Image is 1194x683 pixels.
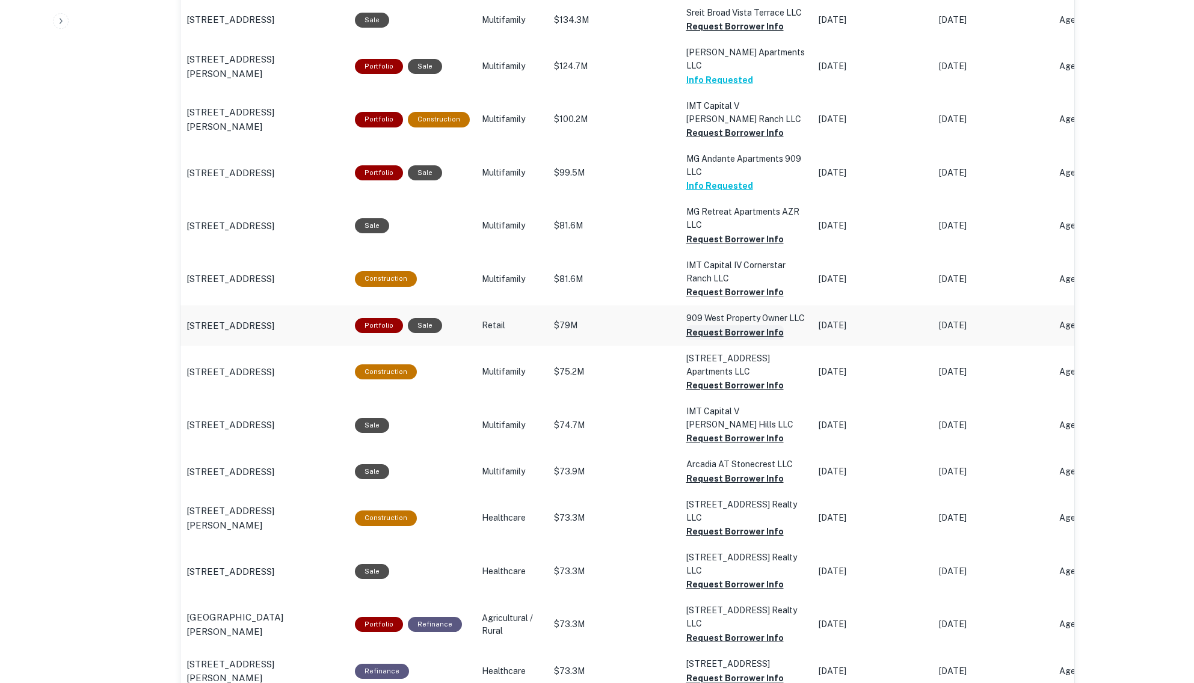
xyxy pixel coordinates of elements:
p: IMT Capital V [PERSON_NAME] Ranch LLC [686,99,807,126]
button: Request Borrower Info [686,577,784,592]
p: $73.3M [554,565,674,578]
div: This loan purpose was for refinancing [408,617,462,632]
button: Request Borrower Info [686,631,784,645]
p: $73.3M [554,618,674,631]
p: Healthcare [482,565,542,578]
a: [STREET_ADDRESS] [186,565,343,579]
p: 909 West Property Owner LLC [686,311,807,325]
p: Multifamily [482,167,542,179]
p: [DATE] [939,618,1047,631]
p: [DATE] [939,465,1047,478]
p: Agency [1059,565,1156,578]
div: This is a portfolio loan with 2 properties [355,318,403,333]
p: MG Andante Apartments 909 LLC [686,152,807,179]
p: [STREET_ADDRESS] [186,465,274,479]
p: Multifamily [482,14,542,26]
p: [STREET_ADDRESS][PERSON_NAME] [186,52,343,81]
p: [DATE] [819,366,927,378]
p: [STREET_ADDRESS] [186,272,274,286]
p: Agency [1059,465,1156,478]
p: [DATE] [939,366,1047,378]
p: Retail [482,319,542,332]
p: [DATE] [939,113,1047,126]
div: This is a portfolio loan with 2 properties [355,165,403,180]
button: Request Borrower Info [686,524,784,539]
p: [PERSON_NAME] Apartments LLC [686,46,807,72]
button: Request Borrower Info [686,285,784,299]
div: Sale [408,165,442,180]
a: [STREET_ADDRESS] [186,418,343,432]
p: [DATE] [939,565,1047,578]
p: IMT Capital V [PERSON_NAME] Hills LLC [686,405,807,431]
p: [DATE] [819,14,927,26]
p: Agency [1059,419,1156,432]
p: [DATE] [819,665,927,678]
p: $81.6M [554,219,674,232]
p: [STREET_ADDRESS] Realty LLC [686,604,807,630]
p: [STREET_ADDRESS] Realty LLC [686,551,807,577]
p: [STREET_ADDRESS] [186,418,274,432]
p: [DATE] [819,113,927,126]
div: This loan purpose was for construction [355,364,417,379]
p: $74.7M [554,419,674,432]
p: Agency [1059,512,1156,524]
div: Sale [355,564,389,579]
p: [DATE] [939,273,1047,286]
p: [STREET_ADDRESS] Apartments LLC [686,352,807,378]
p: [DATE] [819,60,927,73]
p: [DATE] [939,665,1047,678]
div: This is a portfolio loan with 2 properties [355,112,403,127]
p: [DATE] [939,14,1047,26]
p: Multifamily [482,366,542,378]
p: Healthcare [482,512,542,524]
p: [DATE] [819,565,927,578]
p: [STREET_ADDRESS] [186,166,274,180]
p: MG Retreat Apartments AZR LLC [686,205,807,231]
p: [STREET_ADDRESS] [186,565,274,579]
p: Agency [1059,665,1156,678]
p: Multifamily [482,113,542,126]
p: Multifamily [482,60,542,73]
p: [DATE] [939,419,1047,432]
iframe: Chat Widget [1134,587,1194,645]
a: [STREET_ADDRESS] [186,219,343,233]
p: Agency [1059,319,1156,332]
p: [GEOGRAPHIC_DATA][PERSON_NAME] [186,610,343,639]
p: Healthcare [482,665,542,678]
button: Request Borrower Info [686,431,784,446]
div: Sale [355,13,389,28]
p: [STREET_ADDRESS] Realty LLC [686,498,807,524]
p: [DATE] [819,512,927,524]
button: Request Borrower Info [686,471,784,486]
p: Arcadia AT Stonecrest LLC [686,458,807,471]
p: [DATE] [939,167,1047,179]
div: Sale [355,418,389,433]
a: [STREET_ADDRESS] [186,166,343,180]
button: Request Borrower Info [686,325,784,340]
p: [STREET_ADDRESS] [186,219,274,233]
a: [STREET_ADDRESS] [186,319,343,333]
p: [DATE] [819,419,927,432]
p: Agency [1059,618,1156,631]
p: [DATE] [819,618,927,631]
a: [STREET_ADDRESS] [186,13,343,27]
p: [DATE] [939,219,1047,232]
a: [STREET_ADDRESS] [186,465,343,479]
p: [STREET_ADDRESS] [186,319,274,333]
a: [STREET_ADDRESS][PERSON_NAME] [186,504,343,532]
button: Request Borrower Info [686,126,784,140]
button: Info Requested [686,73,753,87]
button: Request Borrower Info [686,232,784,247]
p: [STREET_ADDRESS] [186,365,274,379]
p: [DATE] [819,319,927,332]
p: Agency [1059,366,1156,378]
button: Request Borrower Info [686,378,784,393]
p: [DATE] [939,319,1047,332]
a: [STREET_ADDRESS][PERSON_NAME] [186,105,343,133]
div: Sale [408,318,442,333]
p: [DATE] [939,60,1047,73]
p: [DATE] [819,273,927,286]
